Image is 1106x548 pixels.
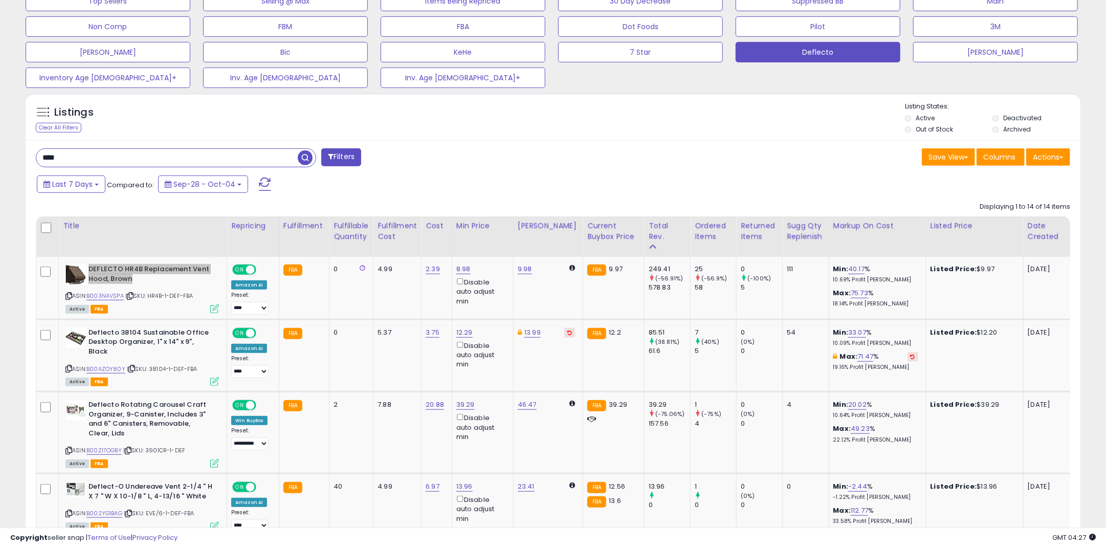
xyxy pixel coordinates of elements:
[89,265,213,286] b: DEFLECTO HR4B Replacement Vent Hood, Brown
[10,533,48,542] strong: Copyright
[1026,148,1070,166] button: Actions
[695,328,736,337] div: 7
[334,221,369,242] div: Fulfillable Quantity
[86,446,122,455] a: B00ZI7OGBY
[65,482,219,530] div: ASIN:
[283,221,325,231] div: Fulfillment
[833,424,918,443] div: %
[334,400,365,409] div: 2
[833,327,849,337] b: Min:
[741,410,755,418] small: (0%)
[456,221,509,231] div: Min Price
[833,436,918,444] p: 22.12% Profit [PERSON_NAME]
[233,328,246,337] span: ON
[857,352,873,362] a: 71.47
[89,400,213,441] b: Deflecto Rotating Carousel Craft Organizer, 9-Canister, Includes 3" and 6" Canisters, Removable, ...
[86,509,122,518] a: B002YG1BAG
[125,292,193,300] span: | SKU: HR4B-1-DEF-FBA
[977,148,1025,166] button: Columns
[983,152,1015,162] span: Columns
[655,338,679,346] small: (38.81%)
[741,221,778,242] div: Returned Items
[65,265,86,285] img: 51LDYjNcZNL._SL40_.jpg
[833,264,849,274] b: Min:
[52,179,93,189] span: Last 7 Days
[456,412,505,442] div: Disable auto adjust min
[54,105,94,120] h5: Listings
[649,221,686,242] div: Total Rev.
[456,340,505,369] div: Disable auto adjust min
[426,264,440,274] a: 2.39
[609,496,621,506] span: 13.6
[848,481,867,492] a: -2.44
[334,482,365,491] div: 40
[913,42,1078,62] button: [PERSON_NAME]
[851,424,870,434] a: 49.23
[123,446,185,454] span: | SKU: 3901CR-1-DEF
[1028,400,1069,409] div: [DATE]
[931,221,1019,231] div: Listed Price
[65,328,219,385] div: ASIN:
[65,400,219,467] div: ASIN:
[833,424,851,433] b: Max:
[587,328,606,339] small: FBA
[86,365,125,374] a: B00AZOY80Y
[37,176,105,193] button: Last 7 Days
[426,327,439,338] a: 3.75
[63,221,223,231] div: Title
[587,400,606,411] small: FBA
[741,419,782,428] div: 0
[649,419,690,428] div: 157.56
[833,482,918,501] div: %
[378,221,417,242] div: Fulfillment Cost
[65,400,86,421] img: 51tC7tRWVsL._SL40_.jpg
[91,305,108,314] span: FBA
[741,338,755,346] small: (0%)
[65,482,86,497] img: 41Gc1n3XH5L._SL40_.jpg
[649,482,690,491] div: 13.96
[231,221,275,231] div: Repricing
[65,265,219,312] div: ASIN:
[1052,533,1096,542] span: 2025-10-13 04:27 GMT
[231,427,271,450] div: Preset:
[378,328,413,337] div: 5.37
[931,481,977,491] b: Listed Price:
[283,400,302,411] small: FBA
[231,292,271,315] div: Preset:
[334,328,365,337] div: 0
[931,265,1015,274] div: $9.97
[231,498,267,507] div: Amazon AI
[587,482,606,493] small: FBA
[231,509,271,532] div: Preset:
[231,344,267,353] div: Amazon AI
[456,264,471,274] a: 8.98
[456,327,473,338] a: 12.29
[701,338,719,346] small: (40%)
[158,176,248,193] button: Sep-28 - Oct-04
[741,346,782,356] div: 0
[91,459,108,468] span: FBA
[65,378,89,386] span: All listings currently available for purchase on Amazon
[233,401,246,410] span: ON
[381,16,545,37] button: FBA
[649,500,690,510] div: 0
[649,283,690,292] div: 578.83
[848,400,867,410] a: 20.02
[1028,221,1072,242] div: Date Created
[848,327,866,338] a: 33.07
[695,265,736,274] div: 25
[426,400,444,410] a: 20.88
[203,68,368,88] button: Inv. Age [DEMOGRAPHIC_DATA]
[231,355,271,378] div: Preset:
[86,292,124,300] a: B003NAVSPA
[426,481,439,492] a: 6.97
[456,276,505,306] div: Disable auto adjust min
[65,459,89,468] span: All listings currently available for purchase on Amazon
[741,283,782,292] div: 5
[931,400,977,409] b: Listed Price:
[378,400,413,409] div: 7.88
[1004,125,1031,134] label: Archived
[321,148,361,166] button: Filters
[741,500,782,510] div: 0
[283,328,302,339] small: FBA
